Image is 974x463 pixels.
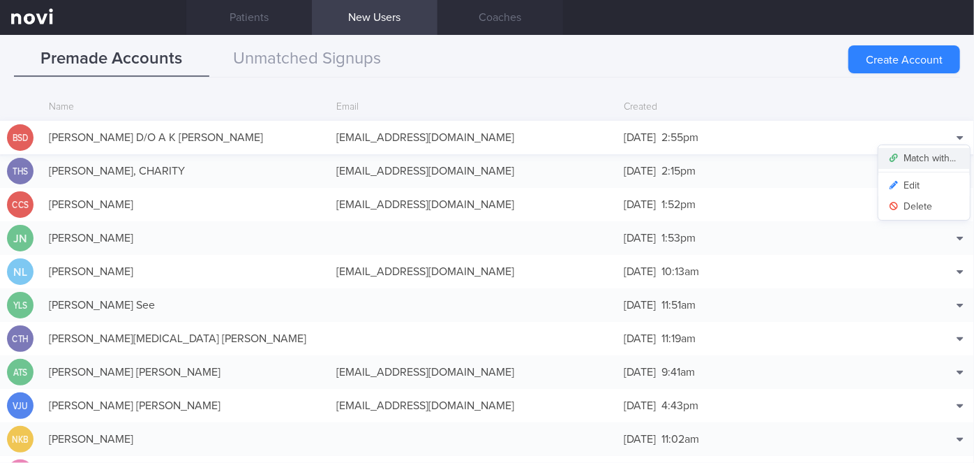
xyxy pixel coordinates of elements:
[661,266,699,277] span: 10:13am
[329,124,617,152] div: [EMAIL_ADDRESS][DOMAIN_NAME]
[624,300,656,311] span: [DATE]
[42,191,329,219] div: [PERSON_NAME]
[329,358,617,386] div: [EMAIL_ADDRESS][DOMAIN_NAME]
[661,367,695,378] span: 9:41am
[9,191,31,219] div: CCS
[42,325,329,353] div: [PERSON_NAME][MEDICAL_DATA] [PERSON_NAME]
[661,166,696,177] span: 2:15pm
[661,434,699,445] span: 11:02am
[878,148,970,169] button: Match with...
[329,258,617,286] div: [EMAIL_ADDRESS][DOMAIN_NAME]
[209,42,405,77] button: Unmatched Signups
[42,157,329,185] div: [PERSON_NAME], CHARITY
[624,333,656,344] span: [DATE]
[624,434,656,445] span: [DATE]
[624,166,656,177] span: [DATE]
[42,425,329,453] div: [PERSON_NAME]
[7,258,33,286] div: NL
[661,300,696,311] span: 11:51am
[624,400,656,411] span: [DATE]
[661,400,698,411] span: 4:43pm
[661,132,698,143] span: 2:55pm
[617,94,904,121] div: Created
[42,258,329,286] div: [PERSON_NAME]
[329,94,617,121] div: Email
[9,426,31,453] div: NKB
[42,224,329,252] div: [PERSON_NAME]
[624,266,656,277] span: [DATE]
[329,392,617,420] div: [EMAIL_ADDRESS][DOMAIN_NAME]
[661,233,696,244] span: 1:53pm
[661,333,696,344] span: 11:19am
[42,124,329,152] div: [PERSON_NAME] D/O A K [PERSON_NAME]
[624,132,656,143] span: [DATE]
[9,158,31,185] div: THS
[42,358,329,386] div: [PERSON_NAME] [PERSON_NAME]
[624,367,656,378] span: [DATE]
[878,196,970,217] button: Delete
[329,191,617,219] div: [EMAIL_ADDRESS][DOMAIN_NAME]
[624,233,656,244] span: [DATE]
[9,292,31,319] div: YLS
[661,199,696,210] span: 1:52pm
[42,94,329,121] div: Name
[42,392,329,420] div: [PERSON_NAME] [PERSON_NAME]
[878,175,970,196] button: Edit
[9,359,31,386] div: ATS
[624,199,656,210] span: [DATE]
[329,157,617,185] div: [EMAIL_ADDRESS][DOMAIN_NAME]
[848,45,960,73] button: Create Account
[14,42,209,77] button: Premade Accounts
[42,291,329,319] div: [PERSON_NAME] See
[9,392,31,420] div: VJU
[9,124,31,152] div: BSD
[9,325,31,353] div: CTH
[7,225,33,252] div: JN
